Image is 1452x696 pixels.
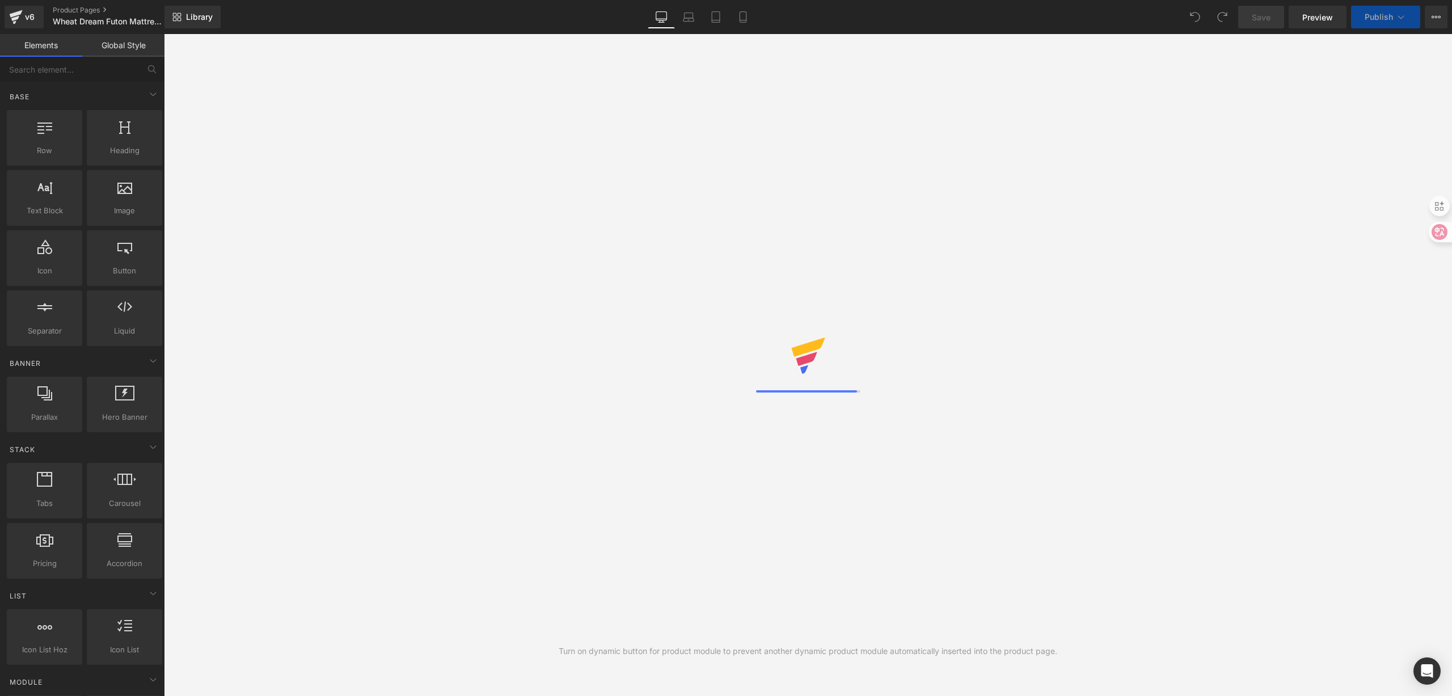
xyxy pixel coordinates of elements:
[1184,6,1206,28] button: Undo
[9,444,36,455] span: Stack
[9,590,28,601] span: List
[90,497,159,509] span: Carousel
[675,6,702,28] a: Laptop
[90,325,159,337] span: Liquid
[53,17,162,26] span: Wheat Dream Futon Mattress-[PERSON_NAME]
[90,411,159,423] span: Hero Banner
[90,644,159,656] span: Icon List
[1302,11,1333,23] span: Preview
[10,411,79,423] span: Parallax
[10,265,79,277] span: Icon
[10,558,79,570] span: Pricing
[10,497,79,509] span: Tabs
[10,325,79,337] span: Separator
[1289,6,1347,28] a: Preview
[729,6,757,28] a: Mobile
[90,145,159,157] span: Heading
[1211,6,1234,28] button: Redo
[1425,6,1447,28] button: More
[10,205,79,217] span: Text Block
[53,6,183,15] a: Product Pages
[5,6,44,28] a: v6
[1365,12,1393,22] span: Publish
[559,645,1057,657] div: Turn on dynamic button for product module to prevent another dynamic product module automatically...
[186,12,213,22] span: Library
[9,677,44,687] span: Module
[23,10,37,24] div: v6
[90,265,159,277] span: Button
[90,205,159,217] span: Image
[1252,11,1270,23] span: Save
[10,145,79,157] span: Row
[82,34,164,57] a: Global Style
[90,558,159,570] span: Accordion
[9,358,42,369] span: Banner
[164,6,221,28] a: New Library
[702,6,729,28] a: Tablet
[9,91,31,102] span: Base
[1413,657,1441,685] div: Open Intercom Messenger
[1351,6,1420,28] button: Publish
[648,6,675,28] a: Desktop
[10,644,79,656] span: Icon List Hoz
